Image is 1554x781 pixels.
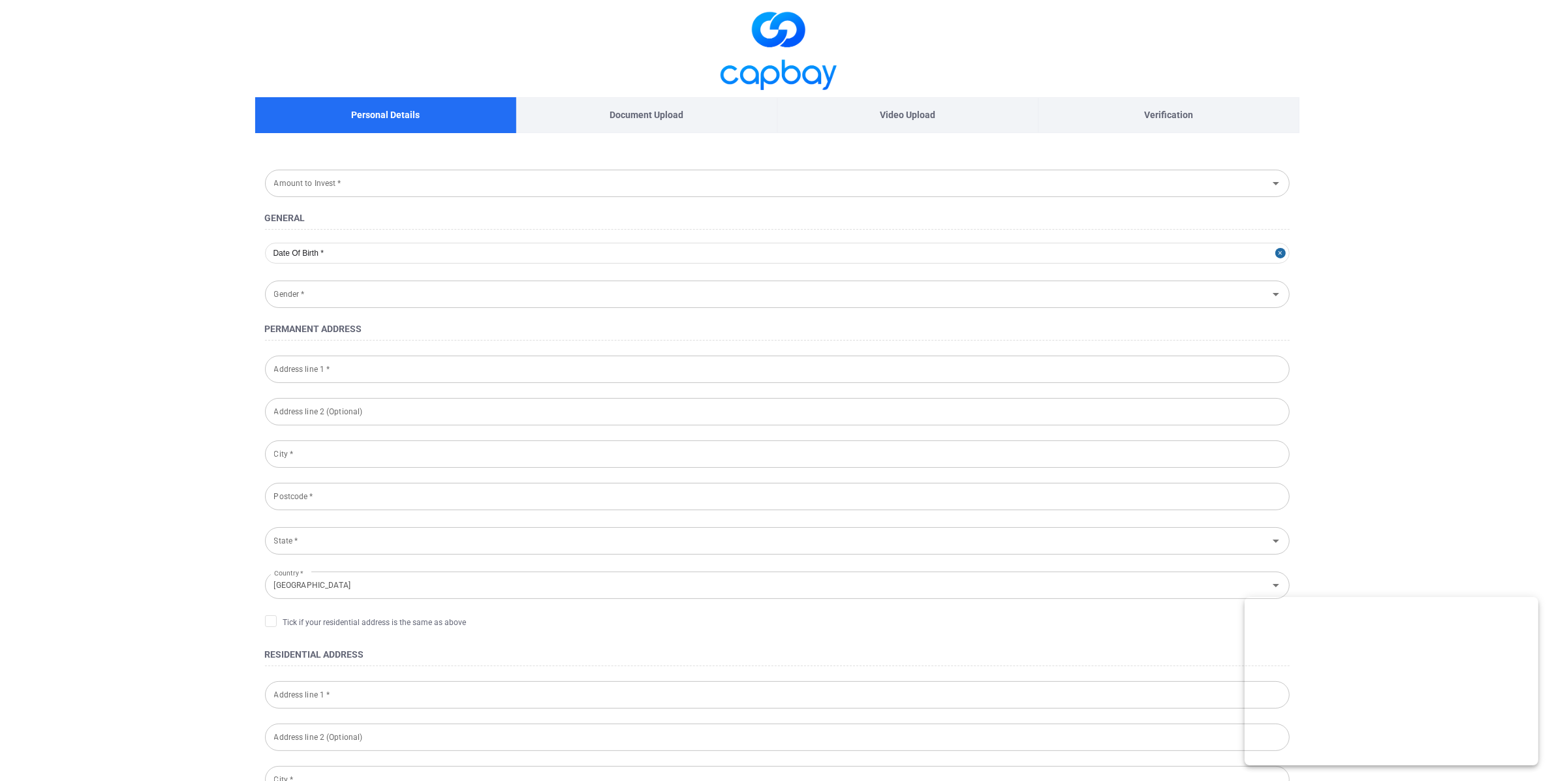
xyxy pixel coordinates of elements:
[265,210,1290,226] h4: General
[265,321,1290,337] h4: Permanent Address
[274,565,303,582] label: Country *
[1144,108,1193,122] p: Verification
[1275,243,1290,264] button: Close
[265,615,467,628] span: Tick if your residential address is the same as above
[610,108,683,122] p: Document Upload
[265,647,1290,662] h4: Residential Address
[880,108,935,122] p: Video Upload
[1267,532,1285,550] button: Open
[351,108,420,122] p: Personal Details
[1267,576,1285,594] button: Open
[1267,285,1285,303] button: Open
[1267,174,1285,192] button: Open
[265,243,1290,264] input: Date Of Birth *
